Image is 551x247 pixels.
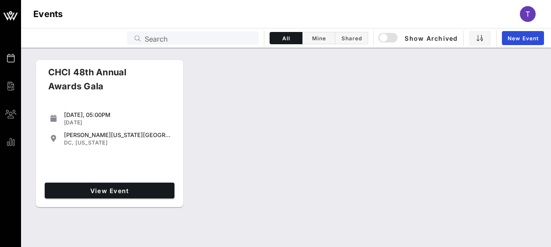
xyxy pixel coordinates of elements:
[64,139,74,146] span: DC,
[380,33,458,43] span: Show Archived
[45,183,174,198] a: View Event
[308,35,330,42] span: Mine
[379,30,458,46] button: Show Archived
[270,32,302,44] button: All
[48,187,171,194] span: View Event
[64,111,171,118] div: [DATE], 05:00PM
[520,6,536,22] div: T
[302,32,335,44] button: Mine
[64,119,171,126] div: [DATE]
[33,7,63,21] h1: Events
[41,65,165,100] div: CHCI 48th Annual Awards Gala
[64,131,171,138] div: [PERSON_NAME][US_STATE][GEOGRAPHIC_DATA]
[75,139,107,146] span: [US_STATE]
[335,32,368,44] button: Shared
[275,35,297,42] span: All
[526,10,530,18] span: T
[507,35,539,42] span: New Event
[341,35,363,42] span: Shared
[502,31,544,45] a: New Event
